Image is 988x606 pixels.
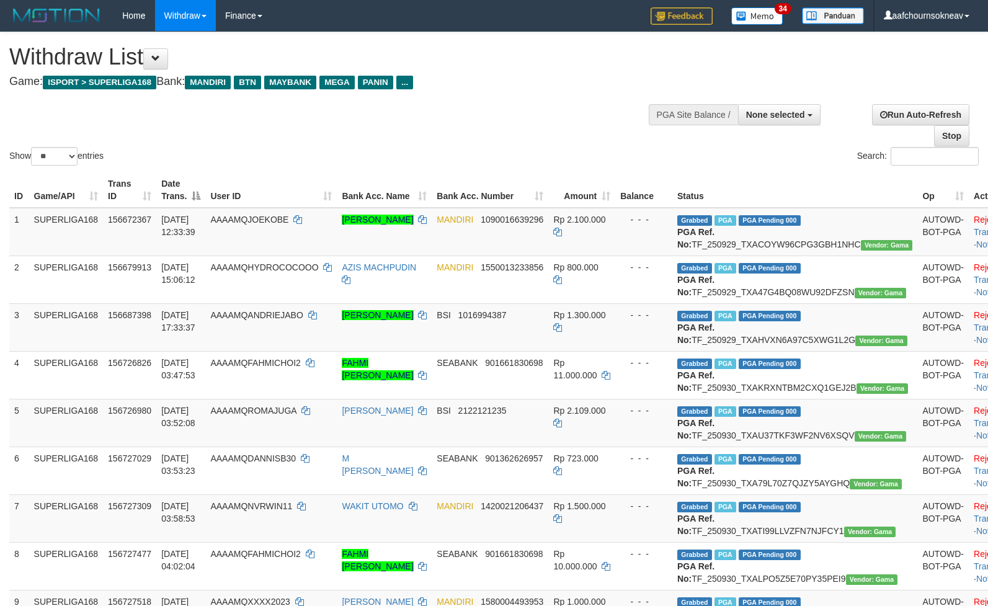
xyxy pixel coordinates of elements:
span: [DATE] 03:47:53 [161,358,195,380]
span: AAAAMQFAHMICHOI2 [210,358,300,368]
td: 5 [9,399,29,447]
th: Status [672,172,917,208]
td: 7 [9,494,29,542]
span: Copy 1016994387 to clipboard [458,310,507,320]
div: - - - [620,548,667,560]
td: AUTOWD-BOT-PGA [917,399,969,447]
span: Rp 800.000 [553,262,598,272]
td: SUPERLIGA168 [29,494,104,542]
th: ID [9,172,29,208]
span: Vendor URL: https://trx31.1velocity.biz [855,288,907,298]
span: 156679913 [108,262,151,272]
span: MANDIRI [437,262,473,272]
span: [DATE] 03:58:53 [161,501,195,524]
span: Copy 2122121235 to clipboard [458,406,507,416]
span: AAAAMQROMAJUGA [210,406,296,416]
span: SEABANK [437,358,478,368]
td: AUTOWD-BOT-PGA [917,256,969,303]
span: [DATE] 03:53:23 [161,453,195,476]
img: panduan.png [802,7,864,24]
td: 6 [9,447,29,494]
th: Date Trans.: activate to sort column descending [156,172,205,208]
span: AAAAMQJOEKOBE [210,215,288,225]
div: - - - [620,404,667,417]
td: TF_250930_TXA79L70Z7QJZY5AYGHQ [672,447,917,494]
span: Grabbed [677,454,712,465]
span: Vendor URL: https://trx31.1velocity.biz [855,431,907,442]
a: WAKIT UTOMO [342,501,403,511]
span: 156726826 [108,358,151,368]
span: Marked by aafandaneth [714,454,736,465]
h4: Game: Bank: [9,76,646,88]
span: AAAAMQANDRIEJABO [210,310,303,320]
td: SUPERLIGA168 [29,303,104,351]
span: Rp 11.000.000 [553,358,597,380]
a: [PERSON_NAME] [342,406,413,416]
b: PGA Ref. No: [677,561,714,584]
span: Rp 10.000.000 [553,549,597,571]
span: Copy 901661830698 to clipboard [485,549,543,559]
span: Vendor URL: https://trx31.1velocity.biz [855,336,907,346]
td: SUPERLIGA168 [29,208,104,256]
input: Search: [891,147,979,166]
label: Show entries [9,147,104,166]
td: TF_250929_TXA47G4BQ08WU92DFZSN [672,256,917,303]
span: MEGA [319,76,355,89]
span: PGA Pending [739,311,801,321]
select: Showentries [31,147,78,166]
th: Balance [615,172,672,208]
span: Vendor URL: https://trx31.1velocity.biz [844,527,896,537]
span: Copy 1090016639296 to clipboard [481,215,543,225]
b: PGA Ref. No: [677,418,714,440]
td: TF_250930_TXAKRXNTBM2CXQ1GEJ2B [672,351,917,399]
td: 8 [9,542,29,590]
td: SUPERLIGA168 [29,542,104,590]
td: 3 [9,303,29,351]
div: - - - [620,213,667,226]
span: PGA Pending [739,550,801,560]
b: PGA Ref. No: [677,275,714,297]
span: Vendor URL: https://trx31.1velocity.biz [846,574,898,585]
a: Stop [934,125,969,146]
span: Grabbed [677,550,712,560]
span: Marked by aafsengchandara [714,263,736,274]
span: Vendor URL: https://trx31.1velocity.biz [861,240,913,251]
td: SUPERLIGA168 [29,399,104,447]
span: Marked by aafandaneth [714,550,736,560]
span: 156727309 [108,501,151,511]
div: - - - [620,452,667,465]
img: Button%20Memo.svg [731,7,783,25]
span: Grabbed [677,406,712,417]
span: AAAAMQFAHMICHOI2 [210,549,300,559]
img: Feedback.jpg [651,7,713,25]
span: MAYBANK [264,76,316,89]
span: PGA Pending [739,502,801,512]
span: Marked by aafromsomean [714,406,736,417]
div: - - - [620,357,667,369]
div: - - - [620,309,667,321]
td: TF_250929_TXACOYW96CPG3GBH1NHC [672,208,917,256]
a: FAHMI [PERSON_NAME] [342,549,413,571]
span: Vendor URL: https://trx31.1velocity.biz [850,479,902,489]
span: Rp 723.000 [553,453,598,463]
span: 156726980 [108,406,151,416]
button: None selected [738,104,821,125]
span: 156672367 [108,215,151,225]
a: FAHMI [PERSON_NAME] [342,358,413,380]
td: 2 [9,256,29,303]
span: Grabbed [677,311,712,321]
div: - - - [620,500,667,512]
span: Rp 2.100.000 [553,215,605,225]
td: AUTOWD-BOT-PGA [917,542,969,590]
span: 156687398 [108,310,151,320]
span: PGA Pending [739,263,801,274]
a: M [PERSON_NAME] [342,453,413,476]
span: PGA Pending [739,406,801,417]
th: Bank Acc. Number: activate to sort column ascending [432,172,548,208]
td: SUPERLIGA168 [29,351,104,399]
span: BSI [437,406,451,416]
b: PGA Ref. No: [677,466,714,488]
a: [PERSON_NAME] [342,310,413,320]
span: 156727029 [108,453,151,463]
td: SUPERLIGA168 [29,447,104,494]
